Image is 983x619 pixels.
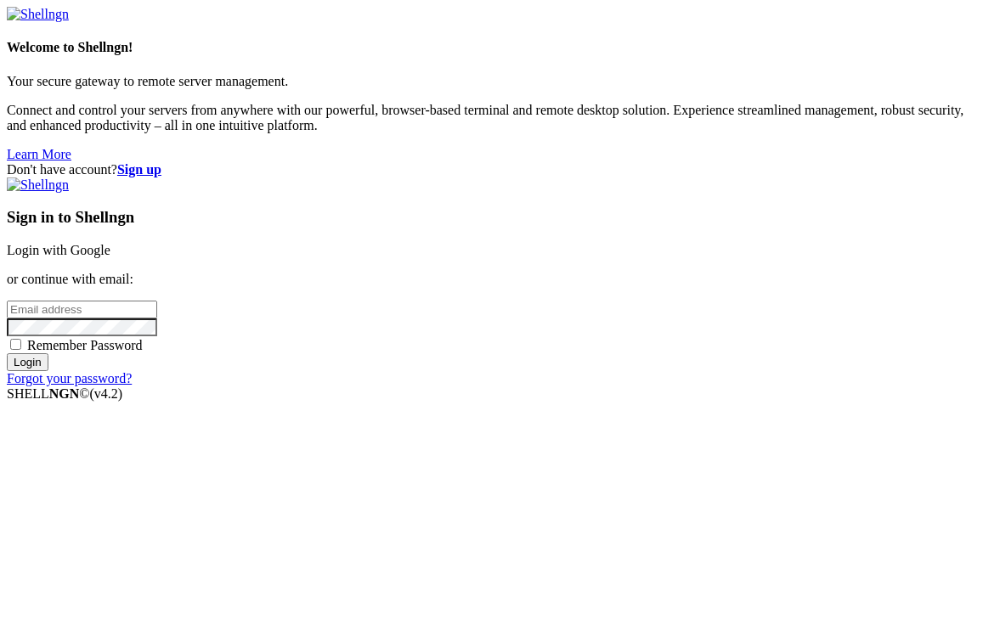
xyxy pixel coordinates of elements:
b: NGN [49,386,80,401]
h3: Sign in to Shellngn [7,208,976,227]
a: Learn More [7,147,71,161]
a: Sign up [117,162,161,177]
div: Don't have account? [7,162,976,177]
input: Login [7,353,48,371]
p: Connect and control your servers from anywhere with our powerful, browser-based terminal and remo... [7,103,976,133]
input: Remember Password [10,339,21,350]
a: Forgot your password? [7,371,132,385]
h4: Welcome to Shellngn! [7,40,976,55]
p: Your secure gateway to remote server management. [7,74,976,89]
span: Remember Password [27,338,143,352]
input: Email address [7,301,157,318]
img: Shellngn [7,7,69,22]
span: SHELL © [7,386,122,401]
a: Login with Google [7,243,110,257]
span: 4.2.0 [90,386,123,401]
img: Shellngn [7,177,69,193]
p: or continue with email: [7,272,976,287]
